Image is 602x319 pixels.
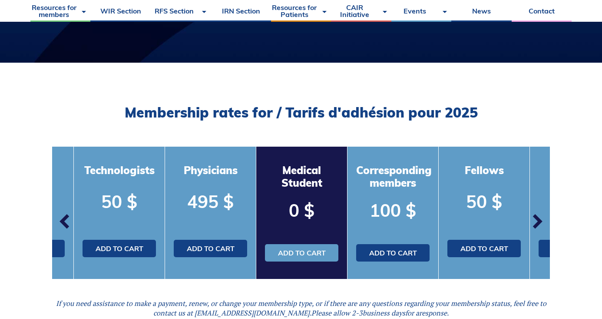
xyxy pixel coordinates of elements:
[265,244,338,262] a: Add to cart
[356,164,430,189] h3: Corresponding members
[174,164,247,177] h3: Physicians
[356,244,430,262] a: Add to cart
[447,189,521,214] p: 50 $
[363,308,405,318] i: business days
[83,189,156,214] p: 50 $
[83,164,156,177] h3: Technologists
[174,189,247,214] p: 495 $
[52,104,550,121] h2: Membership rates for / Tarifs d'adhésion pour 2025
[265,164,338,189] h3: Medical Student
[56,299,546,318] em: If you need assistance to make a payment, renew, or change your membership type, or if there are ...
[311,308,449,318] span: -3 for a
[447,164,521,177] h3: Fellows
[83,240,156,257] a: Add to cart
[419,308,449,318] i: response.
[447,240,521,257] a: Add to cart
[356,198,430,222] p: 100 $
[311,308,356,318] i: Please allow 2
[174,240,247,257] a: Add to cart
[265,198,338,222] p: 0 $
